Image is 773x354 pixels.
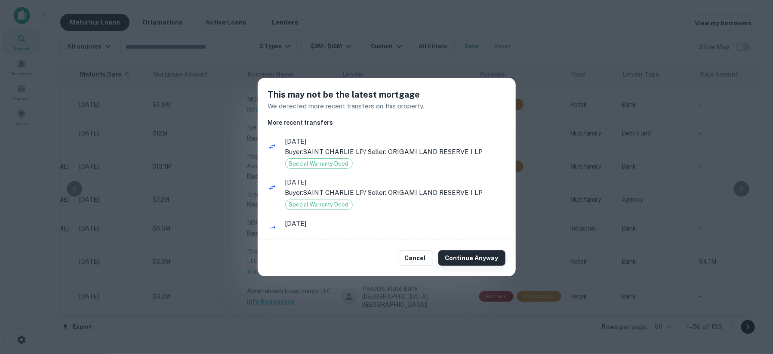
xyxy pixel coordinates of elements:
h6: More recent transfers [268,118,505,127]
span: [DATE] [285,136,505,147]
p: We detected more recent transfers on this property. [268,101,505,111]
iframe: Chat Widget [730,285,773,326]
span: Special Warranty Deed [286,160,352,168]
button: Cancel [398,250,433,266]
p: Buyer: SAINT CHARLIE LP / Seller: ORIGAMI LAND RESERVE I LP [285,188,505,198]
span: [DATE] [285,177,505,188]
button: Continue Anyway [438,250,505,266]
span: [DATE] [285,219,505,229]
div: Special Warranty Deed [285,158,353,169]
p: Buyer: SAINT CHARLIE LP / Seller: ORIGAMI LAND RESERVE I LP [285,147,505,157]
p: Buyer: SAINT CHARLIE LP / Seller: NEWFORM INDUSTRIAL LLC [285,228,505,239]
span: Special Warranty Deed [286,200,352,209]
h5: This may not be the latest mortgage [268,88,505,101]
div: Special Warranty Deed [285,200,353,210]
